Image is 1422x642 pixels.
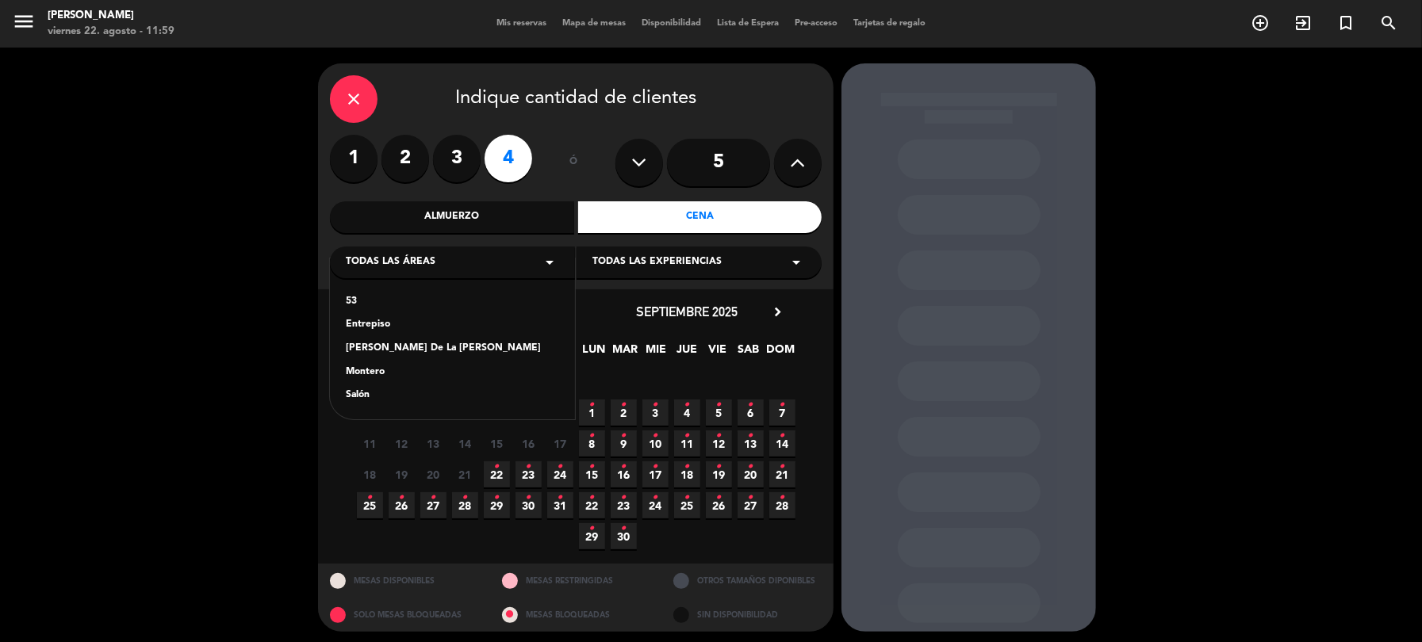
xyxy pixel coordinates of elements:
[611,461,637,487] span: 16
[780,423,785,449] i: •
[462,485,468,510] i: •
[381,135,429,182] label: 2
[330,135,378,182] label: 1
[642,461,669,487] span: 17
[330,75,822,123] div: Indique cantidad de clientes
[684,423,690,449] i: •
[769,304,786,320] i: chevron_right
[621,454,627,480] i: •
[548,135,600,190] div: ó
[346,254,435,270] span: Todas las áreas
[738,492,764,518] span: 27
[431,485,436,510] i: •
[1294,13,1313,32] i: exit_to_app
[674,430,700,457] span: 11
[748,392,753,418] i: •
[516,430,542,457] span: 16
[12,10,36,39] button: menu
[547,399,573,426] span: 10
[578,201,822,233] div: Cena
[684,454,690,480] i: •
[389,492,415,518] span: 26
[452,461,478,487] span: 21
[642,399,669,426] span: 3
[490,598,662,632] div: MESAS BLOQUEADAS
[346,317,559,333] div: Entrepiso
[661,598,834,632] div: SIN DISPONIBILIDAD
[769,461,795,487] span: 21
[769,430,795,457] span: 14
[674,340,700,366] span: JUE
[845,19,933,28] span: Tarjetas de regalo
[330,201,574,233] div: Almuerzo
[748,454,753,480] i: •
[346,365,559,380] div: Montero
[589,485,595,510] i: •
[547,492,573,518] span: 31
[558,485,563,510] i: •
[634,19,709,28] span: Disponibilidad
[547,461,573,487] span: 24
[389,430,415,457] span: 12
[611,399,637,426] span: 2
[1336,13,1355,32] i: turned_in_not
[554,19,634,28] span: Mapa de mesas
[1379,13,1398,32] i: search
[581,340,608,366] span: LUN
[589,454,595,480] i: •
[716,392,722,418] i: •
[452,399,478,426] span: 7
[540,253,559,272] i: arrow_drop_down
[621,423,627,449] i: •
[558,454,563,480] i: •
[716,454,722,480] i: •
[433,135,481,182] label: 3
[547,430,573,457] span: 17
[653,392,658,418] i: •
[579,430,605,457] span: 8
[484,399,510,426] span: 8
[344,90,363,109] i: close
[684,485,690,510] i: •
[516,492,542,518] span: 30
[346,341,559,357] div: [PERSON_NAME] De La [PERSON_NAME]
[705,340,731,366] span: VIE
[484,492,510,518] span: 29
[526,454,531,480] i: •
[318,598,490,632] div: SOLO MESAS BLOQUEADAS
[346,294,559,310] div: 53
[346,388,559,403] div: Salón
[611,492,637,518] span: 23
[420,430,447,457] span: 13
[780,485,785,510] i: •
[636,304,738,319] span: septiembre 2025
[420,492,447,518] span: 27
[589,423,595,449] i: •
[706,399,732,426] span: 5
[621,392,627,418] i: •
[643,340,669,366] span: MIE
[642,492,669,518] span: 24
[420,461,447,487] span: 20
[780,392,785,418] i: •
[579,523,605,549] span: 29
[611,523,637,549] span: 30
[589,392,595,418] i: •
[318,564,490,598] div: MESAS DISPONIBLES
[489,19,554,28] span: Mis reservas
[579,461,605,487] span: 15
[780,454,785,480] i: •
[526,485,531,510] i: •
[490,564,662,598] div: MESAS RESTRINGIDAS
[642,430,669,457] span: 10
[706,492,732,518] span: 26
[738,399,764,426] span: 6
[621,485,627,510] i: •
[709,19,787,28] span: Lista de Espera
[748,423,753,449] i: •
[661,564,834,598] div: OTROS TAMAÑOS DIPONIBLES
[787,19,845,28] span: Pre-acceso
[516,461,542,487] span: 23
[484,461,510,487] span: 22
[1251,13,1270,32] i: add_circle_outline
